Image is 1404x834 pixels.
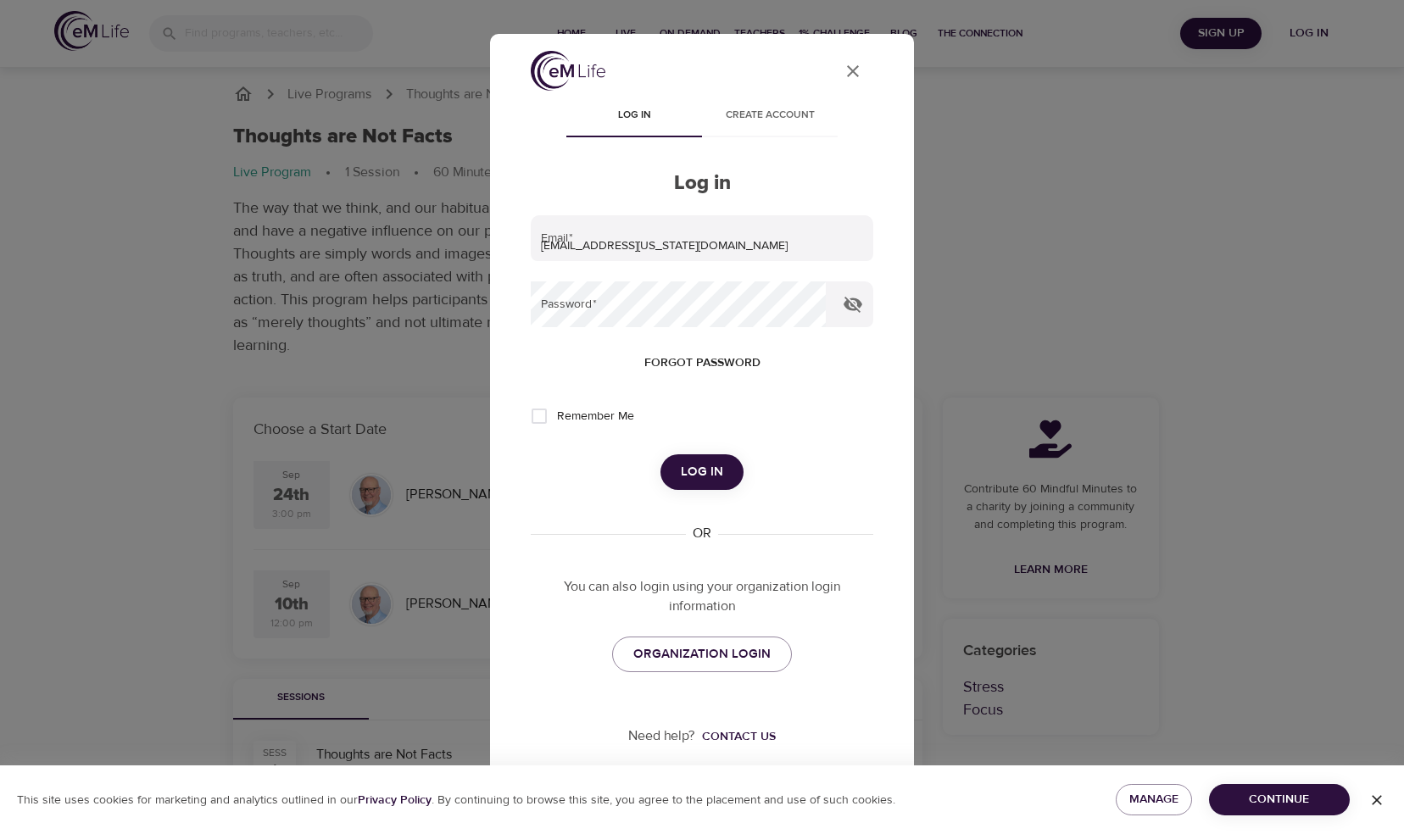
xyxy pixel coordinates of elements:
[628,726,695,746] p: Need help?
[702,728,776,745] div: Contact us
[833,51,873,92] button: close
[644,353,760,374] span: Forgot password
[531,51,605,91] img: logo
[1129,789,1178,810] span: Manage
[681,461,723,483] span: Log in
[1223,789,1336,810] span: Continue
[557,408,634,425] span: Remember Me
[638,347,767,379] button: Forgot password
[712,107,827,125] span: Create account
[612,637,792,672] a: ORGANIZATION LOGIN
[660,454,744,490] button: Log in
[633,643,771,665] span: ORGANIZATION LOGIN
[531,171,873,196] h2: Log in
[358,792,432,808] b: Privacy Policy
[577,107,692,125] span: Log in
[686,524,718,543] div: OR
[695,728,776,745] a: Contact us
[531,97,873,137] div: disabled tabs example
[531,577,873,616] p: You can also login using your organization login information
